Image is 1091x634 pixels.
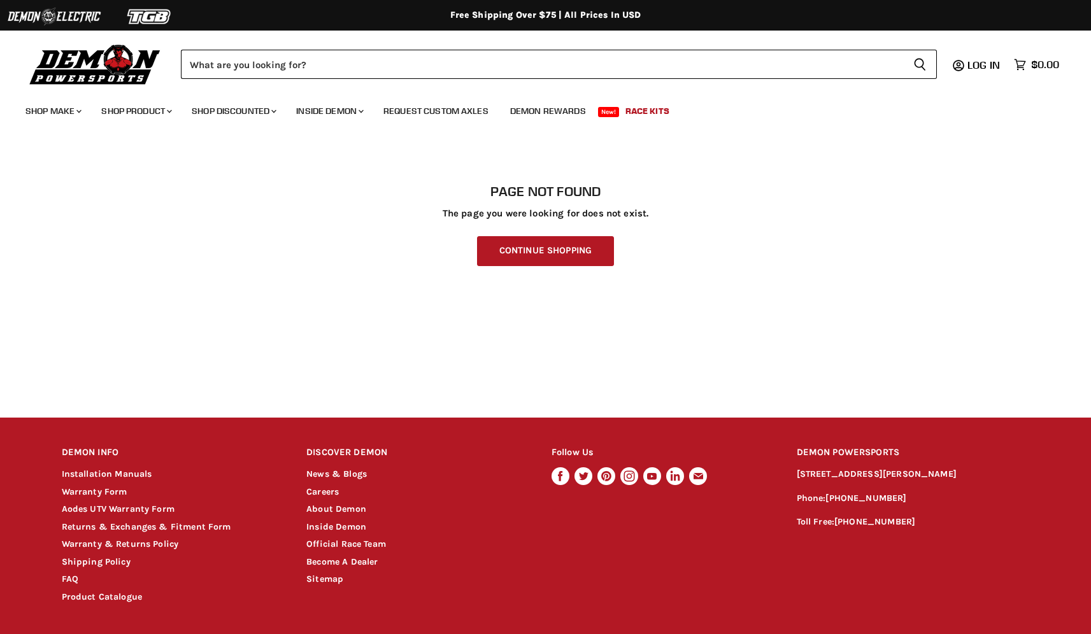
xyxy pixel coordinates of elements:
a: Shipping Policy [62,556,131,567]
span: New! [598,107,620,117]
a: [PHONE_NUMBER] [825,493,906,504]
h2: DEMON INFO [62,438,283,468]
a: Returns & Exchanges & Fitment Form [62,521,231,532]
div: Free Shipping Over $75 | All Prices In USD [36,10,1055,21]
a: Demon Rewards [501,98,595,124]
a: News & Blogs [306,468,367,479]
a: Request Custom Axles [374,98,498,124]
a: Aodes UTV Warranty Form [62,504,175,514]
a: Shop Make [16,98,89,124]
p: The page you were looking for does not exist. [62,208,1030,219]
a: Installation Manuals [62,468,152,479]
a: Careers [306,486,339,497]
h2: DEMON POWERSPORTS [797,438,1030,468]
h2: Follow Us [552,438,773,468]
p: Toll Free: [797,515,1030,530]
a: About Demon [306,504,366,514]
a: Warranty & Returns Policy [62,539,179,549]
a: Become A Dealer [306,556,378,567]
a: $0.00 [1008,55,1066,74]
span: $0.00 [1031,59,1059,71]
a: Shop Product [92,98,180,124]
a: [PHONE_NUMBER] [834,516,915,527]
a: Race Kits [616,98,679,124]
a: Shop Discounted [182,98,284,124]
a: Warranty Form [62,486,127,497]
a: Continue Shopping [477,236,614,266]
a: Log in [962,59,1008,71]
h2: DISCOVER DEMON [306,438,527,468]
h1: Page not found [62,184,1030,199]
ul: Main menu [16,93,1056,124]
a: Inside Demon [287,98,371,124]
a: Product Catalogue [62,591,143,602]
a: Inside Demon [306,521,366,532]
img: Demon Powersports [25,41,165,87]
p: [STREET_ADDRESS][PERSON_NAME] [797,467,1030,482]
img: Demon Electric Logo 2 [6,4,102,29]
form: Product [181,50,937,79]
a: Official Race Team [306,539,386,549]
button: Search [903,50,937,79]
input: Search [181,50,903,79]
span: Log in [967,59,1000,71]
a: FAQ [62,574,78,584]
p: Phone: [797,491,1030,506]
img: TGB Logo 2 [102,4,197,29]
a: Sitemap [306,574,343,584]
